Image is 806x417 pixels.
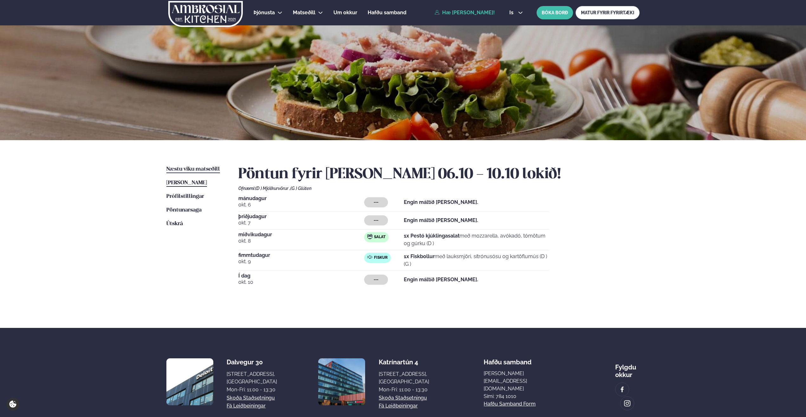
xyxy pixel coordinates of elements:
[166,207,202,213] span: Pöntunarsaga
[537,6,573,19] button: BÓKA BORÐ
[404,217,478,223] strong: Engin máltíð [PERSON_NAME].
[166,180,207,186] span: [PERSON_NAME]
[238,166,640,183] h2: Pöntun fyrir [PERSON_NAME] 06.10 - 10.10 lokið!
[484,353,532,366] span: Hafðu samband
[368,10,406,16] span: Hafðu samband
[435,10,495,16] a: Hæ [PERSON_NAME]!
[166,166,220,172] span: Næstu viku matseðill
[238,237,364,245] span: okt. 8
[238,186,640,191] div: Ofnæmi:
[404,199,478,205] strong: Engin máltíð [PERSON_NAME].
[404,277,478,283] strong: Engin máltíð [PERSON_NAME].
[227,370,277,386] div: [STREET_ADDRESS], [GEOGRAPHIC_DATA]
[166,179,207,187] a: [PERSON_NAME]
[379,402,418,410] a: Fá leiðbeiningar
[484,370,560,393] a: [PERSON_NAME][EMAIL_ADDRESS][DOMAIN_NAME]
[615,358,640,379] div: Fylgdu okkur
[484,393,560,400] p: Sími: 784 1010
[166,221,183,226] span: Útskrá
[166,166,220,173] a: Næstu viku matseðill
[367,234,372,239] img: salad.svg
[166,194,204,199] span: Prófílstillingar
[238,253,364,258] span: fimmtudagur
[379,358,429,366] div: Katrínartún 4
[404,253,435,259] strong: 1x Fiskbollur
[238,214,364,219] span: þriðjudagur
[374,218,378,223] span: ---
[576,6,640,19] a: MATUR FYRIR FYRIRTÆKI
[254,10,275,16] span: Þjónusta
[227,358,277,366] div: Dalvegur 30
[333,10,357,16] span: Um okkur
[624,400,631,407] img: image alt
[318,358,365,405] img: image alt
[379,386,429,394] div: Mon-Fri: 11:00 - 13:30
[374,235,385,240] span: Salat
[621,397,634,410] a: image alt
[619,386,626,393] img: image alt
[404,233,460,239] strong: 1x Pestó kjúklingasalat
[509,10,515,15] span: is
[374,200,378,205] span: ---
[238,201,364,209] span: okt. 6
[166,206,202,214] a: Pöntunarsaga
[290,186,312,191] span: (G ) Glúten
[374,277,378,282] span: ---
[238,258,364,265] span: okt. 9
[238,219,364,227] span: okt. 7
[254,9,275,16] a: Þjónusta
[6,398,19,411] a: Cookie settings
[404,232,549,247] p: með mozzarella, avókadó, tómötum og gúrku (D )
[255,186,290,191] span: (D ) Mjólkurvörur ,
[238,232,364,237] span: miðvikudagur
[404,253,549,268] p: með lauksmjöri, sítrónusósu og kartöflumús (D ) (G )
[227,402,266,410] a: Fá leiðbeiningar
[227,386,277,394] div: Mon-Fri: 11:00 - 13:30
[374,255,388,260] span: Fiskur
[227,394,275,402] a: Skoða staðsetningu
[166,220,183,228] a: Útskrá
[379,370,429,386] div: [STREET_ADDRESS], [GEOGRAPHIC_DATA]
[504,10,528,15] button: is
[333,9,357,16] a: Um okkur
[293,9,315,16] a: Matseðill
[166,193,204,200] a: Prófílstillingar
[379,394,427,402] a: Skoða staðsetningu
[166,358,213,405] img: image alt
[368,9,406,16] a: Hafðu samband
[168,1,243,27] img: logo
[293,10,315,16] span: Matseðill
[367,255,372,260] img: fish.svg
[238,196,364,201] span: mánudagur
[238,278,364,286] span: okt. 10
[238,273,364,278] span: Í dag
[616,383,629,396] a: image alt
[484,400,536,408] a: Hafðu samband form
